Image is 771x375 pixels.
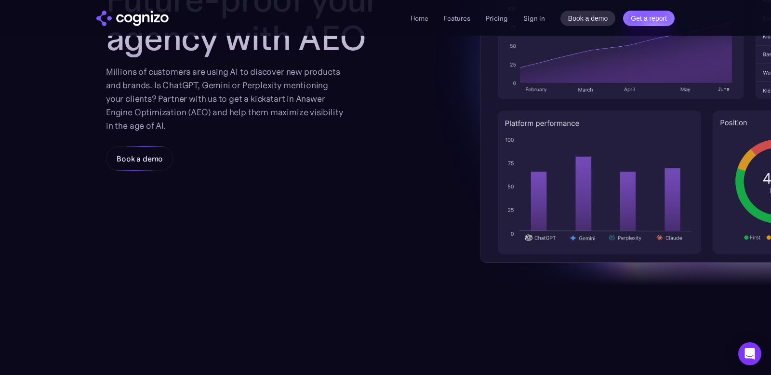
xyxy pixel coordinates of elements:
[106,146,173,171] a: Book a demo
[106,65,343,133] div: Millions of customers are using AI to discover new products and brands. Is ChatGPT, Gemini or Per...
[486,14,508,23] a: Pricing
[560,11,616,26] a: Book a demo
[37,57,86,63] div: Domain Overview
[106,57,162,63] div: Keywords by Traffic
[444,14,470,23] a: Features
[96,11,169,26] a: home
[523,13,545,24] a: Sign in
[96,56,104,64] img: tab_keywords_by_traffic_grey.svg
[117,153,163,164] div: Book a demo
[15,15,23,23] img: logo_orange.svg
[25,25,68,33] div: Domain: [URL]
[26,56,34,64] img: tab_domain_overview_orange.svg
[411,14,428,23] a: Home
[623,11,675,26] a: Get a report
[738,342,761,365] div: Open Intercom Messenger
[27,15,47,23] div: v 4.0.25
[15,25,23,33] img: website_grey.svg
[96,11,169,26] img: cognizo logo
